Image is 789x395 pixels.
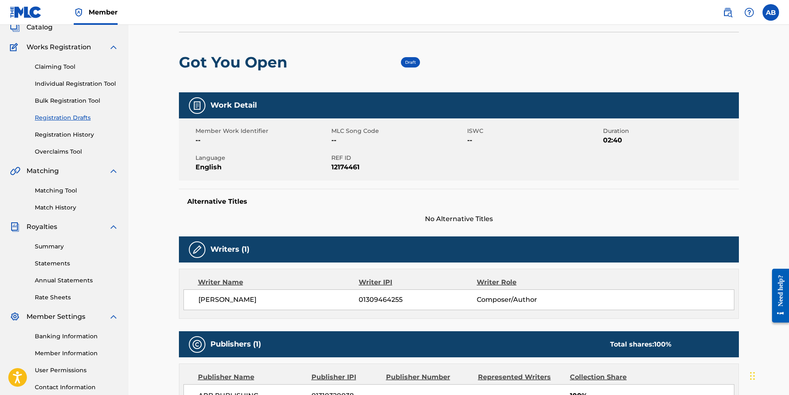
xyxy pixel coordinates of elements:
[27,166,59,176] span: Matching
[331,162,465,172] span: 12174461
[109,222,118,232] img: expand
[478,372,564,382] div: Represented Writers
[89,7,118,17] span: Member
[331,135,465,145] span: --
[35,242,118,251] a: Summary
[35,383,118,392] a: Contact Information
[109,42,118,52] img: expand
[610,340,671,349] div: Total shares:
[654,340,671,348] span: 100 %
[74,7,84,17] img: Top Rightsholder
[10,22,20,32] img: Catalog
[467,127,601,135] span: ISWC
[210,101,257,110] h5: Work Detail
[477,295,584,305] span: Composer/Author
[603,135,737,145] span: 02:40
[35,113,118,122] a: Registration Drafts
[10,22,53,32] a: CatalogCatalog
[195,154,329,162] span: Language
[195,162,329,172] span: English
[35,259,118,268] a: Statements
[35,332,118,341] a: Banking Information
[35,276,118,285] a: Annual Statements
[10,222,20,232] img: Royalties
[27,22,53,32] span: Catalog
[766,263,789,329] iframe: Resource Center
[198,295,359,305] span: [PERSON_NAME]
[386,372,472,382] div: Publisher Number
[210,340,261,349] h5: Publishers (1)
[179,214,739,224] span: No Alternative Titles
[192,101,202,111] img: Work Detail
[359,277,477,287] div: Writer IPI
[179,53,292,72] h2: Got You Open
[748,355,789,395] iframe: Chat Widget
[195,135,329,145] span: --
[187,197,731,206] h5: Alternative Titles
[477,277,584,287] div: Writer Role
[27,312,85,322] span: Member Settings
[35,96,118,105] a: Bulk Registration Tool
[10,312,20,322] img: Member Settings
[198,372,305,382] div: Publisher Name
[35,63,118,71] a: Claiming Tool
[744,7,754,17] img: help
[35,349,118,358] a: Member Information
[35,79,118,88] a: Individual Registration Tool
[109,166,118,176] img: expand
[750,364,755,388] div: Drag
[10,166,20,176] img: Matching
[109,312,118,322] img: expand
[331,127,465,135] span: MLC Song Code
[10,6,42,18] img: MLC Logo
[719,4,736,21] a: Public Search
[27,222,57,232] span: Royalties
[331,154,465,162] span: REF ID
[405,60,416,65] span: Draft
[192,245,202,255] img: Writers
[35,186,118,195] a: Matching Tool
[10,42,21,52] img: Works Registration
[741,4,758,21] div: Help
[359,295,476,305] span: 01309464255
[603,127,737,135] span: Duration
[762,4,779,21] div: User Menu
[35,293,118,302] a: Rate Sheets
[570,372,650,382] div: Collection Share
[198,277,359,287] div: Writer Name
[27,42,91,52] span: Works Registration
[35,203,118,212] a: Match History
[35,130,118,139] a: Registration History
[35,147,118,156] a: Overclaims Tool
[192,340,202,349] img: Publishers
[35,366,118,375] a: User Permissions
[210,245,249,254] h5: Writers (1)
[467,135,601,145] span: --
[723,7,733,17] img: search
[195,127,329,135] span: Member Work Identifier
[311,372,380,382] div: Publisher IPI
